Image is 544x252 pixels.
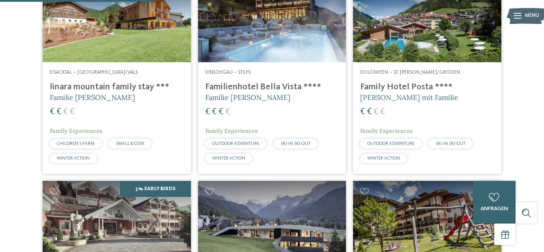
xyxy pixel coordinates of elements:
[116,141,144,146] span: SMALL & COSY
[205,127,258,135] span: Family Experiences
[212,108,217,116] span: €
[50,127,102,135] span: Family Experiences
[367,156,400,160] span: WINTER ACTION
[367,108,372,116] span: €
[63,108,68,116] span: €
[50,93,135,102] span: Familie [PERSON_NAME]
[360,93,458,102] span: [PERSON_NAME] mit Familie
[57,156,90,160] span: WINTER ACTION
[225,108,230,116] span: €
[360,70,460,75] span: Dolomiten – St. [PERSON_NAME]/Gröden
[380,108,385,116] span: €
[70,108,75,116] span: €
[480,206,508,212] span: anfragen
[473,181,516,224] a: anfragen
[360,108,365,116] span: €
[205,108,210,116] span: €
[56,108,61,116] span: €
[360,127,413,135] span: Family Experiences
[50,108,55,116] span: €
[212,141,259,146] span: OUTDOOR ADVENTURE
[50,82,184,92] h4: linara mountain family stay ***
[436,141,465,146] span: SKI-IN SKI-OUT
[360,82,494,92] h4: Family Hotel Posta ****
[205,70,250,75] span: Vinschgau – Stilfs
[367,141,414,146] span: OUTDOOR ADVENTURE
[373,108,378,116] span: €
[281,141,310,146] span: SKI-IN SKI-OUT
[50,70,138,75] span: Eisacktal – [GEOGRAPHIC_DATA]/Vals
[218,108,223,116] span: €
[205,82,339,92] h4: Familienhotel Bella Vista ****
[212,156,245,160] span: WINTER ACTION
[57,141,95,146] span: CHILDREN’S FARM
[205,93,290,102] span: Familie [PERSON_NAME]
